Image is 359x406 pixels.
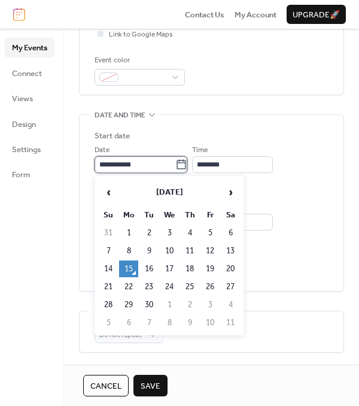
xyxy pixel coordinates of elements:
[221,243,240,259] td: 13
[99,180,117,204] span: ‹
[235,9,276,21] span: My Account
[160,314,179,331] td: 8
[133,375,168,396] button: Save
[139,225,159,241] td: 2
[13,8,25,21] img: logo
[99,225,118,241] td: 31
[95,144,109,156] span: Date
[235,8,276,20] a: My Account
[221,278,240,295] td: 27
[139,278,159,295] td: 23
[141,380,160,392] span: Save
[119,278,138,295] td: 22
[90,380,121,392] span: Cancel
[119,243,138,259] td: 8
[180,225,199,241] td: 4
[119,180,220,205] th: [DATE]
[221,296,240,313] td: 4
[95,54,182,66] div: Event color
[180,278,199,295] td: 25
[160,207,179,223] th: We
[185,9,224,21] span: Contact Us
[83,375,129,396] button: Cancel
[200,314,220,331] td: 10
[119,260,138,277] td: 15
[119,296,138,313] td: 29
[200,243,220,259] td: 12
[200,225,220,241] td: 5
[119,314,138,331] td: 6
[160,243,179,259] td: 10
[12,93,33,105] span: Views
[5,63,54,83] a: Connect
[180,260,199,277] td: 18
[99,207,118,223] th: Su
[180,207,199,223] th: Th
[99,278,118,295] td: 21
[221,260,240,277] td: 20
[160,278,179,295] td: 24
[99,314,118,331] td: 5
[99,243,118,259] td: 7
[139,243,159,259] td: 9
[221,225,240,241] td: 6
[5,165,54,184] a: Form
[180,296,199,313] td: 2
[200,207,220,223] th: Fr
[12,169,31,181] span: Form
[221,314,240,331] td: 11
[200,296,220,313] td: 3
[160,296,179,313] td: 1
[12,42,47,54] span: My Events
[12,68,42,80] span: Connect
[99,296,118,313] td: 28
[95,130,130,142] div: Start date
[139,296,159,313] td: 30
[160,260,179,277] td: 17
[293,9,340,21] span: Upgrade 🚀
[287,5,346,24] button: Upgrade🚀
[5,114,54,134] a: Design
[200,260,220,277] td: 19
[99,260,118,277] td: 14
[5,140,54,159] a: Settings
[119,207,138,223] th: Mo
[180,243,199,259] td: 11
[139,260,159,277] td: 16
[95,110,145,122] span: Date and time
[12,119,36,131] span: Design
[139,207,159,223] th: Tu
[160,225,179,241] td: 3
[192,144,208,156] span: Time
[221,207,240,223] th: Sa
[180,314,199,331] td: 9
[200,278,220,295] td: 26
[185,8,224,20] a: Contact Us
[12,144,41,156] span: Settings
[109,29,173,41] span: Link to Google Maps
[5,89,54,108] a: Views
[221,180,239,204] span: ›
[119,225,138,241] td: 1
[139,314,159,331] td: 7
[5,38,54,57] a: My Events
